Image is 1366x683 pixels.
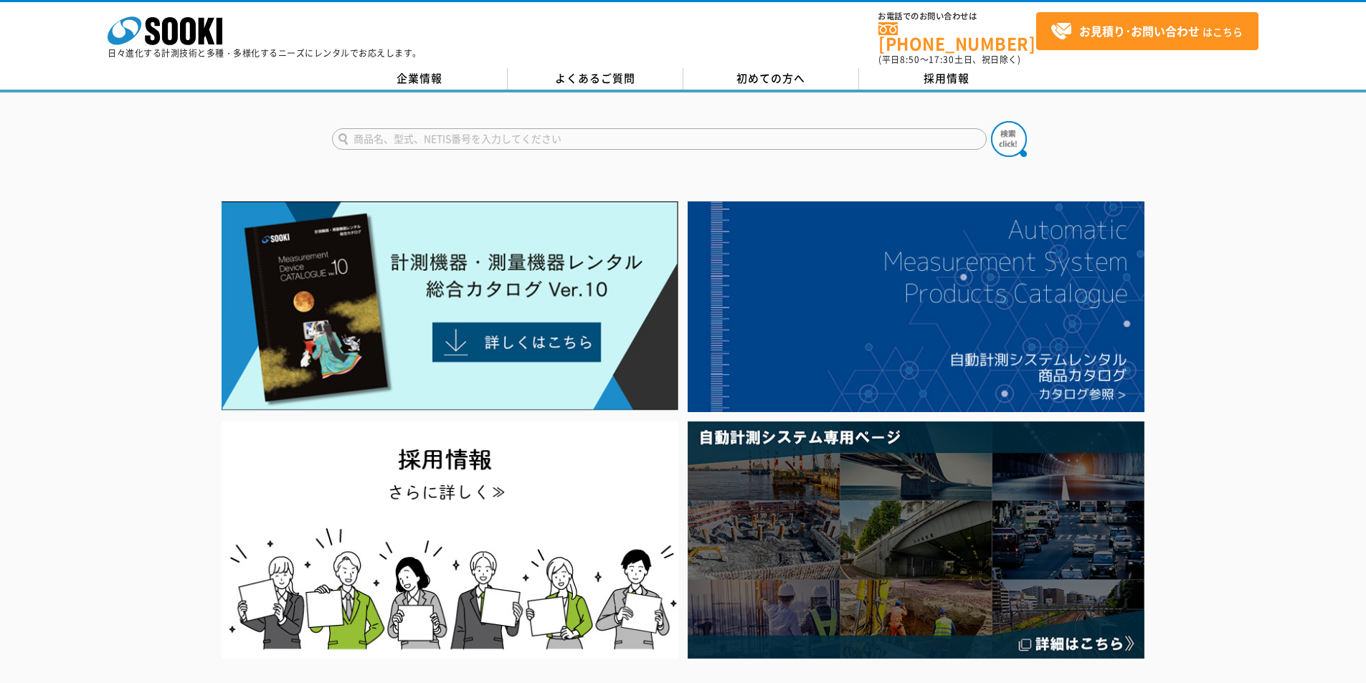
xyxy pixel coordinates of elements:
[878,22,1036,52] a: [PHONE_NUMBER]
[222,201,678,411] img: Catalog Ver10
[878,12,1036,21] span: お電話でのお問い合わせは
[683,68,859,90] a: 初めての方へ
[332,128,987,150] input: 商品名、型式、NETIS番号を入力してください
[332,68,508,90] a: 企業情報
[991,121,1027,157] img: btn_search.png
[1079,22,1200,39] strong: お見積り･お問い合わせ
[878,53,1020,66] span: (平日 ～ 土日、祝日除く)
[859,68,1035,90] a: 採用情報
[688,201,1144,412] img: 自動計測システムカタログ
[1036,12,1258,50] a: お見積り･お問い合わせはこちら
[108,49,422,57] p: 日々進化する計測技術と多種・多様化するニーズにレンタルでお応えします。
[900,53,920,66] span: 8:50
[688,421,1144,659] img: 自動計測システム専用ページ
[1050,21,1243,42] span: はこちら
[222,421,678,659] img: SOOKI recruit
[929,53,954,66] span: 17:30
[508,68,683,90] a: よくあるご質問
[736,70,805,86] span: 初めての方へ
